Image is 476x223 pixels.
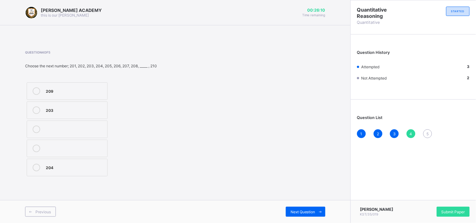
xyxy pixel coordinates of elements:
[360,212,378,216] span: KST/35/019
[377,132,379,136] span: 2
[451,10,465,13] span: STARTED
[360,207,393,212] span: [PERSON_NAME]
[393,132,396,136] span: 3
[46,164,104,170] div: 204
[46,106,104,113] div: 203
[467,64,470,69] b: 3
[410,132,412,136] span: 4
[41,13,89,18] span: this is our [PERSON_NAME]
[357,115,383,120] span: Question List
[361,76,387,80] span: Not Attempted
[361,132,362,136] span: 1
[426,132,429,136] span: 5
[302,13,325,17] span: Time remaining
[41,8,102,13] span: [PERSON_NAME] ACADEMY
[25,50,165,54] span: Question 4 of 5
[467,75,470,80] b: 2
[357,50,390,55] span: Question History
[441,210,465,214] span: Submit Paper
[46,87,104,94] div: 209
[25,64,165,68] div: Choose the next number; 201, 202, 203, 204, 205, 206, 207, 208, _____ , 210
[302,8,325,13] span: 00:26:10
[357,7,414,19] span: Quantitative Reasoning
[291,210,315,214] span: Next Question
[357,20,414,25] span: Quantitative
[361,65,379,69] span: Attempted
[35,210,51,214] span: Previous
